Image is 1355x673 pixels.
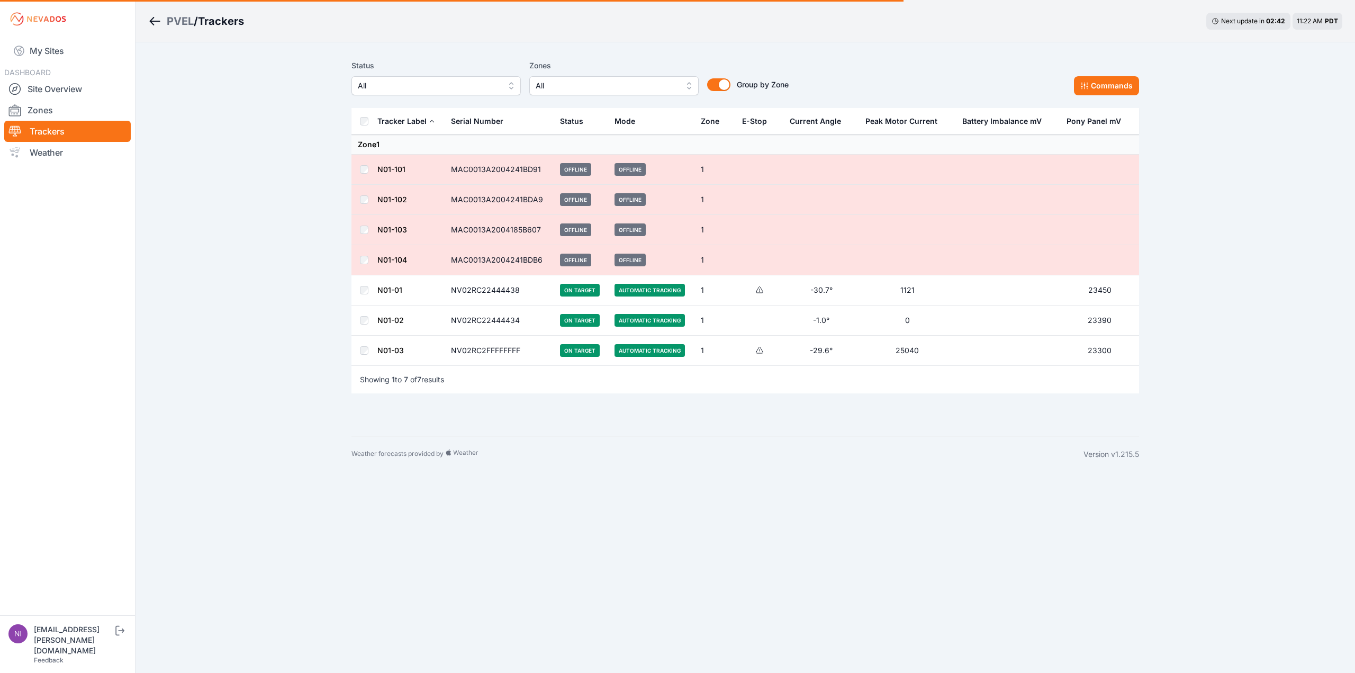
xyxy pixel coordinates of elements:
[737,80,789,89] span: Group by Zone
[560,284,600,297] span: On Target
[701,109,728,134] button: Zone
[198,14,244,29] h3: Trackers
[445,336,554,366] td: NV02RC2FFFFFFFF
[1060,336,1139,366] td: 23300
[694,275,736,306] td: 1
[4,142,131,163] a: Weather
[451,116,503,127] div: Serial Number
[377,225,407,234] a: N01-103
[865,109,946,134] button: Peak Motor Current
[351,76,521,95] button: All
[529,59,699,72] label: Zones
[560,116,583,127] div: Status
[560,193,591,206] span: Offline
[4,78,131,100] a: Site Overview
[615,109,644,134] button: Mode
[377,255,407,264] a: N01-104
[445,185,554,215] td: MAC0013A2004241BDA9
[615,193,646,206] span: Offline
[783,336,859,366] td: -29.6°
[615,344,685,357] span: Automatic Tracking
[377,285,402,294] a: N01-01
[377,165,405,174] a: N01-101
[1266,17,1285,25] div: 02 : 42
[351,59,521,72] label: Status
[8,11,68,28] img: Nevados
[392,375,395,384] span: 1
[962,116,1042,127] div: Battery Imbalance mV
[783,306,859,336] td: -1.0°
[859,306,956,336] td: 0
[790,109,850,134] button: Current Angle
[377,316,404,325] a: N01-02
[1074,76,1139,95] button: Commands
[34,624,113,656] div: [EMAIL_ADDRESS][PERSON_NAME][DOMAIN_NAME]
[8,624,28,643] img: nick.fritz@nevados.solar
[358,79,500,92] span: All
[615,254,646,266] span: Offline
[694,306,736,336] td: 1
[560,254,591,266] span: Offline
[4,68,51,77] span: DASHBOARD
[404,375,408,384] span: 7
[1297,17,1323,25] span: 11:22 AM
[34,656,64,664] a: Feedback
[351,449,1083,460] div: Weather forecasts provided by
[4,121,131,142] a: Trackers
[615,116,635,127] div: Mode
[536,79,677,92] span: All
[1060,306,1139,336] td: 23390
[4,38,131,64] a: My Sites
[615,223,646,236] span: Offline
[694,155,736,185] td: 1
[742,109,775,134] button: E-Stop
[859,336,956,366] td: 25040
[1325,17,1338,25] span: PDT
[694,215,736,245] td: 1
[694,336,736,366] td: 1
[377,109,435,134] button: Tracker Label
[377,195,407,204] a: N01-102
[377,116,427,127] div: Tracker Label
[560,223,591,236] span: Offline
[1067,116,1121,127] div: Pony Panel mV
[445,245,554,275] td: MAC0013A2004241BDB6
[560,314,600,327] span: On Target
[194,14,198,29] span: /
[865,116,937,127] div: Peak Motor Current
[962,109,1050,134] button: Battery Imbalance mV
[417,375,421,384] span: 7
[694,185,736,215] td: 1
[1083,449,1139,460] div: Version v1.215.5
[451,109,512,134] button: Serial Number
[701,116,719,127] div: Zone
[1060,275,1139,306] td: 23450
[445,155,554,185] td: MAC0013A2004241BD91
[694,245,736,275] td: 1
[560,344,600,357] span: On Target
[529,76,699,95] button: All
[1067,109,1130,134] button: Pony Panel mV
[1221,17,1264,25] span: Next update in
[351,135,1139,155] td: Zone 1
[445,215,554,245] td: MAC0013A2004185B607
[148,7,244,35] nav: Breadcrumb
[4,100,131,121] a: Zones
[615,163,646,176] span: Offline
[360,374,444,385] p: Showing to of results
[560,109,592,134] button: Status
[167,14,194,29] a: PVEL
[783,275,859,306] td: -30.7°
[790,116,841,127] div: Current Angle
[445,306,554,336] td: NV02RC22444434
[615,284,685,297] span: Automatic Tracking
[615,314,685,327] span: Automatic Tracking
[445,275,554,306] td: NV02RC22444438
[742,116,767,127] div: E-Stop
[859,275,956,306] td: 1121
[560,163,591,176] span: Offline
[377,346,404,355] a: N01-03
